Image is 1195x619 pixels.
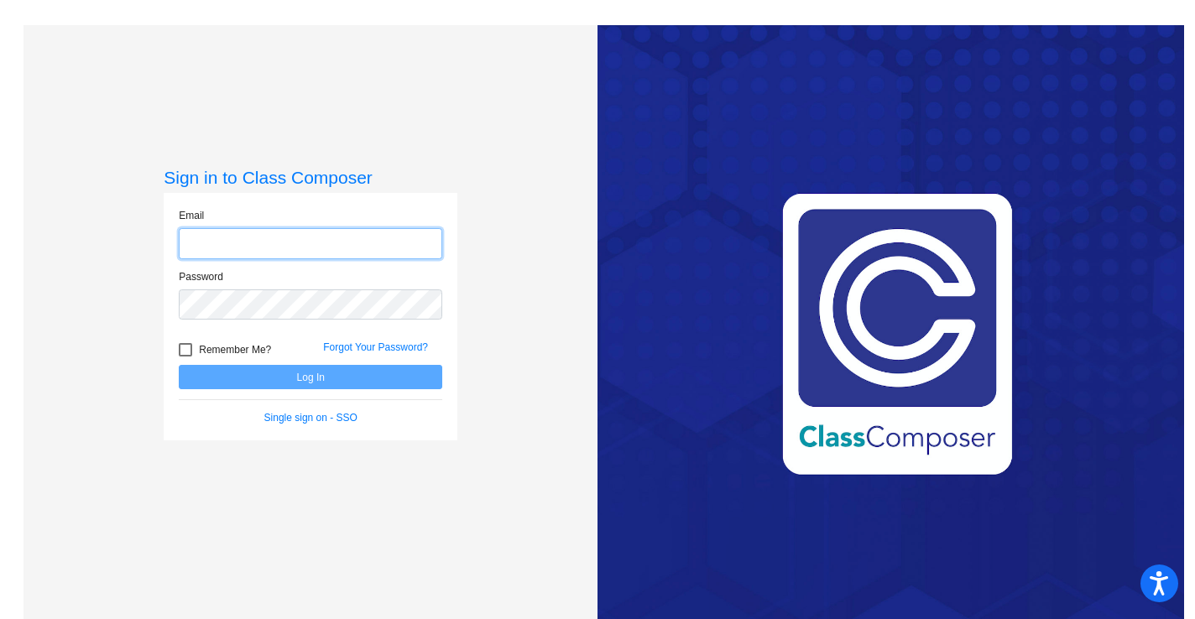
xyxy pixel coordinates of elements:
label: Password [179,269,223,284]
h3: Sign in to Class Composer [164,167,457,188]
button: Log In [179,365,442,389]
a: Single sign on - SSO [264,412,357,424]
span: Remember Me? [199,340,271,360]
label: Email [179,208,204,223]
a: Forgot Your Password? [323,341,428,353]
